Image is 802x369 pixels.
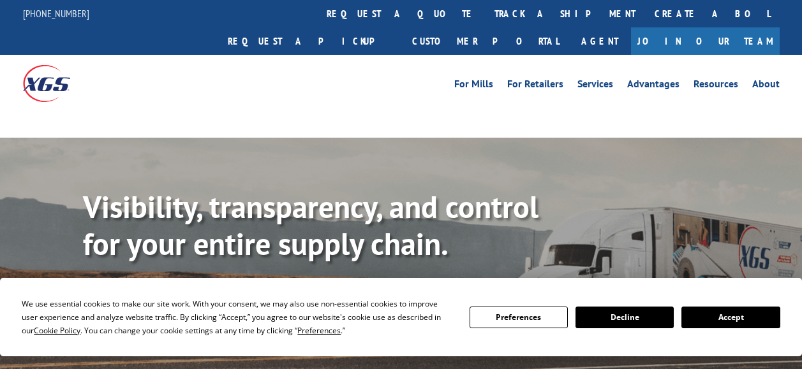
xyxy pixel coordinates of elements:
[403,27,568,55] a: Customer Portal
[627,79,679,93] a: Advantages
[23,7,89,20] a: [PHONE_NUMBER]
[454,79,493,93] a: For Mills
[34,325,80,336] span: Cookie Policy
[631,27,780,55] a: Join Our Team
[681,307,780,328] button: Accept
[576,307,674,328] button: Decline
[694,79,738,93] a: Resources
[218,27,403,55] a: Request a pickup
[470,307,568,328] button: Preferences
[752,79,780,93] a: About
[297,325,341,336] span: Preferences
[568,27,631,55] a: Agent
[577,79,613,93] a: Services
[22,297,454,337] div: We use essential cookies to make our site work. With your consent, we may also use non-essential ...
[83,187,538,263] b: Visibility, transparency, and control for your entire supply chain.
[507,79,563,93] a: For Retailers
